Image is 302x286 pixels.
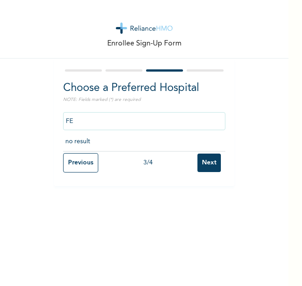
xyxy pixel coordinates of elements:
[116,23,173,34] img: logo
[63,80,225,96] h2: Choose a Preferred Hospital
[63,153,98,173] input: Previous
[107,38,182,49] p: Enrollee Sign-Up Form
[197,154,221,172] input: Next
[63,112,225,130] input: Search by name, address or governorate
[65,137,223,146] p: no result
[98,158,197,168] div: 3 / 4
[63,96,225,103] p: NOTE: Fields marked (*) are required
